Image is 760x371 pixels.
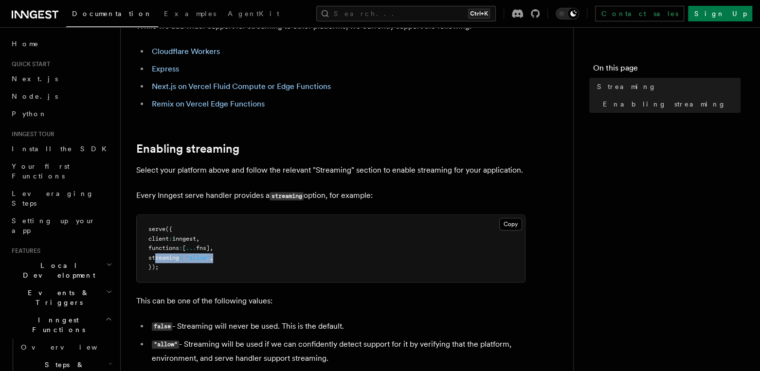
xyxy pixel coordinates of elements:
a: Cloudflare Workers [152,47,220,56]
span: Features [8,247,40,255]
span: , [210,254,213,261]
a: Home [8,35,114,53]
span: inngest [172,235,196,242]
span: Next.js [12,75,58,83]
a: Overview [17,338,114,356]
a: Next.js on Vercel Fluid Compute or Edge Functions [152,82,331,91]
span: fns] [196,245,210,251]
span: Python [12,110,47,118]
button: Events & Triggers [8,284,114,311]
a: Node.js [8,88,114,105]
span: [ [182,245,186,251]
p: This can be one of the following values: [136,294,525,308]
span: Overview [21,343,121,351]
kbd: Ctrl+K [468,9,490,18]
span: ({ [165,226,172,232]
span: , [210,245,213,251]
span: Inngest Functions [8,315,105,335]
span: ... [186,245,196,251]
li: - Streaming will never be used. This is the default. [149,319,525,334]
a: Enabling streaming [599,95,741,113]
span: Install the SDK [12,145,112,153]
a: Enabling streaming [136,142,239,156]
span: : [169,235,172,242]
span: : [179,245,182,251]
span: Local Development [8,261,106,280]
span: }); [148,264,159,270]
button: Local Development [8,257,114,284]
a: Examples [158,3,222,26]
span: : [179,254,182,261]
a: AgentKit [222,3,285,26]
a: Python [8,105,114,123]
p: Select your platform above and follow the relevant "Streaming" section to enable streaming for yo... [136,163,525,177]
span: Home [12,39,39,49]
a: Leveraging Steps [8,185,114,212]
button: Toggle dark mode [556,8,579,19]
span: Node.js [12,92,58,100]
span: , [196,235,199,242]
span: Events & Triggers [8,288,106,307]
a: Documentation [66,3,158,27]
a: Streaming [593,78,741,95]
span: Examples [164,10,216,18]
span: AgentKit [228,10,279,18]
span: client [148,235,169,242]
a: Contact sales [595,6,684,21]
button: Copy [499,218,522,230]
span: functions [148,245,179,251]
span: "allow" [186,254,210,261]
span: Documentation [72,10,152,18]
code: false [152,322,172,331]
a: Express [152,64,179,73]
span: Quick start [8,60,50,68]
span: Streaming [597,82,656,91]
li: - Streaming will be used if we can confidently detect support for it by verifying that the platfo... [149,337,525,365]
p: Every Inngest serve handler provides a option, for example: [136,189,525,203]
a: Remix on Vercel Edge Functions [152,99,265,108]
a: Sign Up [688,6,752,21]
code: "allow" [152,340,179,349]
span: Setting up your app [12,217,95,234]
h4: On this page [593,62,741,78]
code: streaming [270,192,304,200]
span: serve [148,226,165,232]
button: Inngest Functions [8,311,114,338]
a: Your first Functions [8,158,114,185]
span: Your first Functions [12,162,70,180]
span: Inngest tour [8,130,54,138]
a: Next.js [8,70,114,88]
span: streaming [148,254,179,261]
a: Install the SDK [8,140,114,158]
span: Enabling streaming [603,99,726,109]
span: Leveraging Steps [12,190,94,207]
a: Setting up your app [8,212,114,239]
button: Search...Ctrl+K [316,6,496,21]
